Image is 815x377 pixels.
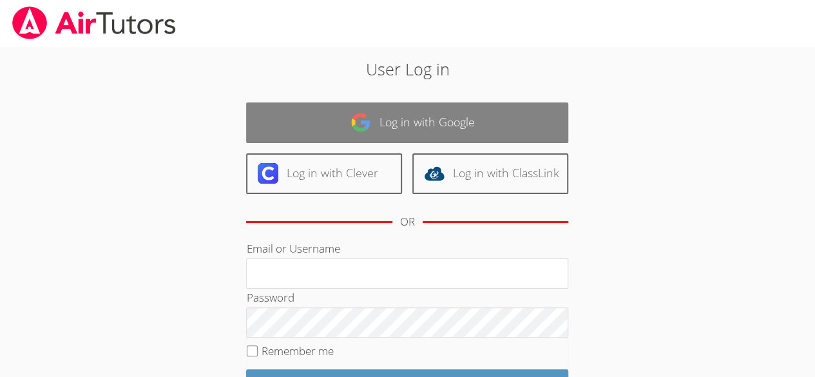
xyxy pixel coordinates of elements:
img: google-logo-50288ca7cdecda66e5e0955fdab243c47b7ad437acaf1139b6f446037453330a.svg [350,112,371,133]
label: Email or Username [246,241,340,256]
label: Remember me [262,343,334,358]
div: OR [400,213,415,231]
a: Log in with Google [246,102,568,143]
img: classlink-logo-d6bb404cc1216ec64c9a2012d9dc4662098be43eaf13dc465df04b49fa7ab582.svg [424,163,445,184]
img: clever-logo-6eab21bc6e7a338710f1a6ff85c0baf02591cd810cc4098c63d3a4b26e2feb20.svg [258,163,278,184]
h2: User Log in [187,57,628,81]
a: Log in with Clever [246,153,402,194]
a: Log in with ClassLink [412,153,568,194]
img: airtutors_banner-c4298cdbf04f3fff15de1276eac7730deb9818008684d7c2e4769d2f7ddbe033.png [11,6,177,39]
label: Password [246,290,294,305]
